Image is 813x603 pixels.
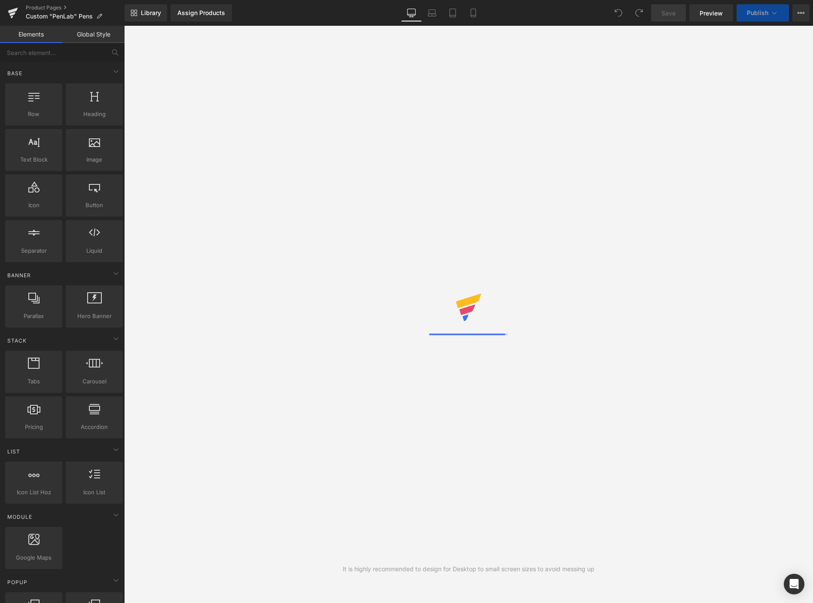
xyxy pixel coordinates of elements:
span: Carousel [68,377,120,386]
button: More [792,4,810,21]
span: Publish [747,9,768,16]
span: Row [8,110,60,119]
span: Icon List Hoz [8,488,60,497]
span: Hero Banner [68,312,120,321]
span: Google Maps [8,553,60,562]
span: Liquid [68,246,120,255]
a: Mobile [463,4,484,21]
button: Undo [610,4,627,21]
span: Save [661,9,676,18]
a: New Library [125,4,167,21]
a: Product Pages [26,4,125,11]
span: Accordion [68,422,120,432]
a: Tablet [442,4,463,21]
span: Text Block [8,155,60,164]
span: Custom "PenLab" Pens [26,13,93,20]
span: Tabs [8,377,60,386]
a: Laptop [422,4,442,21]
span: Popup [6,578,28,586]
button: Redo [630,4,648,21]
span: Button [68,201,120,210]
a: Preview [689,4,733,21]
span: Parallax [8,312,60,321]
span: Stack [6,337,27,345]
div: Open Intercom Messenger [784,574,804,594]
span: Icon [8,201,60,210]
span: List [6,447,21,456]
span: Module [6,513,33,521]
button: Publish [737,4,789,21]
span: Image [68,155,120,164]
a: Desktop [401,4,422,21]
a: Global Style [62,26,125,43]
span: Preview [700,9,723,18]
span: Icon List [68,488,120,497]
span: Pricing [8,422,60,432]
span: Separator [8,246,60,255]
div: It is highly recommended to design for Desktop to small screen sizes to avoid messing up [343,564,594,574]
div: Assign Products [177,9,225,16]
span: Library [141,9,161,17]
span: Heading [68,110,120,119]
span: Banner [6,271,32,279]
span: Base [6,69,23,77]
